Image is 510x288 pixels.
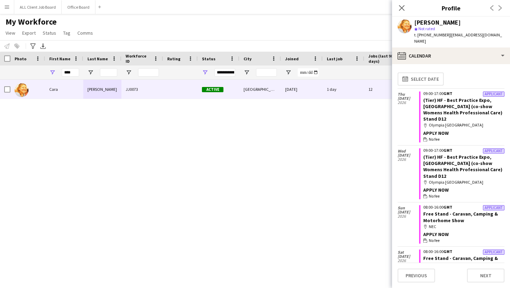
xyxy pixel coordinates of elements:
button: Open Filter Menu [49,69,56,76]
span: Status [43,30,56,36]
span: Rating [167,56,180,61]
span: Photo [15,56,26,61]
span: t. [PHONE_NUMBER] [414,32,450,37]
input: Joined Filter Input [298,68,318,77]
div: JJ0073 [121,80,163,99]
a: (Tier) HF - Best Practice Expo, [GEOGRAPHIC_DATA] (co-show Womens Health Professional Care) Stand... [423,154,502,179]
input: Last Name Filter Input [100,68,117,77]
a: (Tier) HF - Best Practice Expo, [GEOGRAPHIC_DATA] (co-show Womens Health Professional Care) Stand... [423,97,502,122]
div: Cara [45,80,83,99]
span: [DATE] [398,153,419,157]
button: Open Filter Menu [87,69,94,76]
app-action-btn: Advanced filters [29,42,37,50]
button: Office Board [62,0,95,14]
span: Last job [327,56,342,61]
span: [DATE] [398,96,419,101]
span: Not rated [418,26,435,31]
button: Open Filter Menu [126,69,132,76]
div: Applicant [483,205,504,210]
span: My Workforce [6,17,57,27]
div: Applicant [483,250,504,255]
a: Tag [60,28,73,37]
span: No fee [429,193,440,199]
a: Export [19,28,39,37]
a: Free Stand - Caravan, Camping & Motorhome Show [423,211,498,223]
div: Calendar [392,47,510,64]
span: No fee [429,136,440,142]
span: Wed [398,149,419,153]
input: Workforce ID Filter Input [138,68,159,77]
span: GMT [443,148,452,153]
div: [PERSON_NAME] [83,80,121,99]
a: View [3,28,18,37]
div: 1 day [323,80,364,99]
span: [DATE] [398,210,419,214]
button: Next [467,269,504,282]
div: APPLY NOW [423,130,504,136]
a: Comms [75,28,96,37]
div: Applicant [483,148,504,154]
span: First Name [49,56,70,61]
span: Tag [63,30,70,36]
div: [PERSON_NAME] [414,19,461,26]
span: Active [202,87,223,92]
span: Last Name [87,56,108,61]
span: View [6,30,15,36]
div: 09:00-17:00 [423,148,504,152]
a: Status [40,28,59,37]
span: Workforce ID [126,53,151,64]
span: | [EMAIL_ADDRESS][DOMAIN_NAME] [414,32,502,44]
span: GMT [443,249,452,254]
div: 08:00-16:00 [423,250,504,254]
span: GMT [443,91,452,96]
span: 2026 [398,214,419,218]
button: Open Filter Menu [244,69,250,76]
button: Previous [398,269,435,282]
span: Export [22,30,36,36]
span: 2026 [398,101,419,105]
span: 2026 [398,157,419,162]
div: Applicant [483,91,504,97]
div: Olympia [GEOGRAPHIC_DATA] [423,179,504,185]
span: Thu [398,92,419,96]
span: Status [202,56,215,61]
div: [GEOGRAPHIC_DATA] [239,80,281,99]
button: Open Filter Menu [202,69,208,76]
span: [DATE] [398,254,419,259]
app-action-btn: Export XLSX [39,42,47,50]
div: APPLY NOW [423,187,504,193]
button: ALL Client Job Board [14,0,62,14]
span: Jobs (last 90 days) [368,53,397,64]
span: Sat [398,250,419,254]
div: APPLY NOW [423,231,504,237]
div: [DATE] [281,80,323,99]
span: Sun [398,206,419,210]
div: Olympia [GEOGRAPHIC_DATA] [423,122,504,128]
img: Cara Brennan [15,83,28,97]
span: Joined [285,56,299,61]
input: First Name Filter Input [62,68,79,77]
span: Comms [77,30,93,36]
input: City Filter Input [256,68,277,77]
div: 12 [364,80,409,99]
span: City [244,56,252,61]
span: GMT [443,204,452,210]
div: 09:00-17:00 [423,91,504,96]
a: Free Stand - Caravan, Camping & Motorhome Show [423,255,498,268]
button: Select date [398,72,444,86]
button: Open Filter Menu [285,69,291,76]
h3: Profile [392,3,510,12]
span: 2026 [398,259,419,263]
div: 08:00-16:00 [423,205,504,209]
div: NEC [423,224,504,230]
span: No fee [429,237,440,244]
